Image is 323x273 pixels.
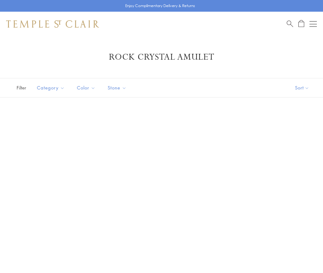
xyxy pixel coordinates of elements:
[287,20,293,28] a: Search
[125,3,195,9] p: Enjoy Complimentary Delivery & Returns
[34,84,69,92] span: Category
[105,84,131,92] span: Stone
[15,52,308,63] h1: Rock Crystal Amulet
[281,78,323,97] button: Show sort by
[74,84,100,92] span: Color
[298,20,304,28] a: Open Shopping Bag
[72,81,100,95] button: Color
[32,81,69,95] button: Category
[103,81,131,95] button: Stone
[6,20,99,28] img: Temple St. Clair
[309,20,317,28] button: Open navigation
